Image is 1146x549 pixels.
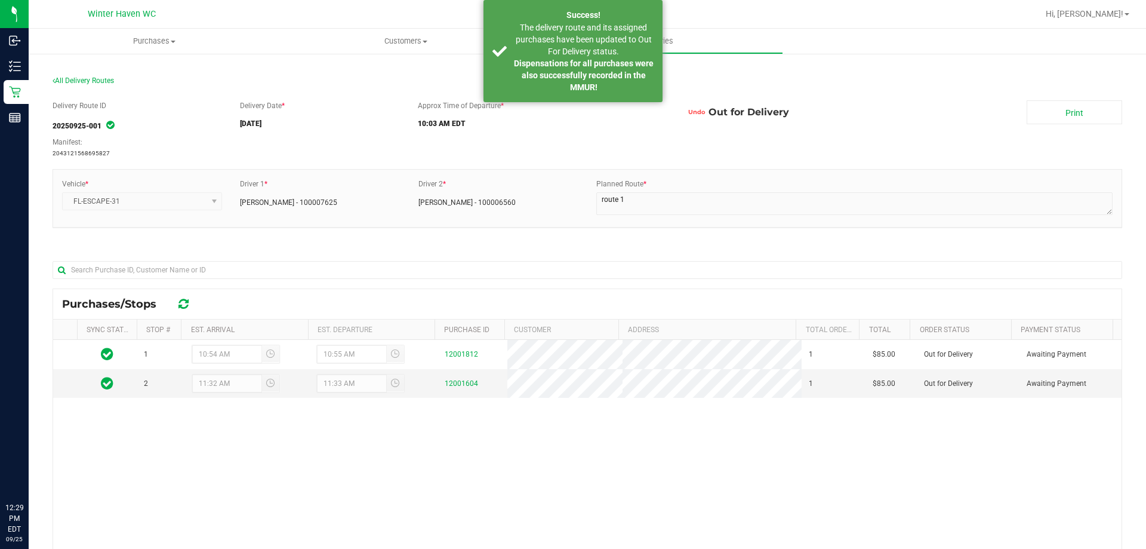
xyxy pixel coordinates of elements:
span: In Sync [106,119,115,131]
a: Est. Arrival [191,326,235,334]
iframe: Resource center [12,453,48,489]
a: 12001812 [445,350,478,358]
label: Vehicle [62,179,88,189]
a: Order Status [920,326,969,334]
span: Purchases/Stops [62,297,168,311]
label: Driver 2 [418,179,446,189]
span: Purchases [29,36,280,47]
iframe: Resource center unread badge [35,452,50,466]
a: Purchase ID [444,326,489,334]
span: Out for Delivery [685,100,789,124]
span: In Sync [101,346,113,363]
span: Customers [281,36,531,47]
span: Awaiting Payment [1027,349,1086,360]
h5: 10:03 AM EDT [418,120,667,128]
button: Undo [685,100,708,124]
inline-svg: Inbound [9,35,21,47]
strong: 20250925-001 [53,122,101,130]
h5: [DATE] [240,120,401,128]
div: Manifest: [53,137,219,148]
div: Success! [513,9,654,22]
label: Planned Route [596,179,646,189]
p: 09/25 [5,535,23,544]
span: Out for Delivery [924,349,973,360]
label: Delivery Route ID [53,100,106,111]
span: $85.00 [873,349,895,360]
span: [PERSON_NAME] - 100007625 [240,197,337,208]
a: Purchases [29,29,280,54]
input: Search Purchase ID, Customer Name or ID [53,261,1122,279]
span: All Delivery Routes [53,76,114,85]
th: Customer [504,320,618,340]
th: Est. Departure [308,320,435,340]
span: 2043121568695827 [53,137,222,157]
strong: Dispensations for all purchases were also successfully recorded in the MMUR! [514,59,654,92]
inline-svg: Inventory [9,60,21,72]
span: Awaiting Payment [1027,378,1086,389]
a: Print Manifest [1027,100,1122,124]
a: Sync Status [87,326,133,334]
p: 12:29 PM EDT [5,502,23,535]
span: [PERSON_NAME] - 100006560 [418,197,516,208]
a: Customers [280,29,531,54]
span: Winter Haven WC [88,9,156,19]
span: The delivery route and its assigned purchases have been updated to Out For Delivery status. [516,23,652,56]
span: 1 [809,378,813,389]
th: Address [618,320,796,340]
th: Total Order Lines [796,320,859,340]
a: 12001604 [445,379,478,388]
span: In Sync [101,375,113,392]
a: Stop # [146,326,170,334]
inline-svg: Retail [9,86,21,98]
span: 1 [809,349,813,360]
a: Payment Status [1021,326,1080,334]
span: $85.00 [873,378,895,389]
inline-svg: Reports [9,112,21,124]
a: Total [869,326,891,334]
span: Out for Delivery [924,378,973,389]
label: Driver 1 [240,179,267,189]
span: 2 [144,378,148,389]
span: Hi, [PERSON_NAME]! [1046,9,1123,19]
label: Approx Time of Departure [418,100,504,111]
span: 1 [144,349,148,360]
label: Delivery Date [240,100,285,111]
